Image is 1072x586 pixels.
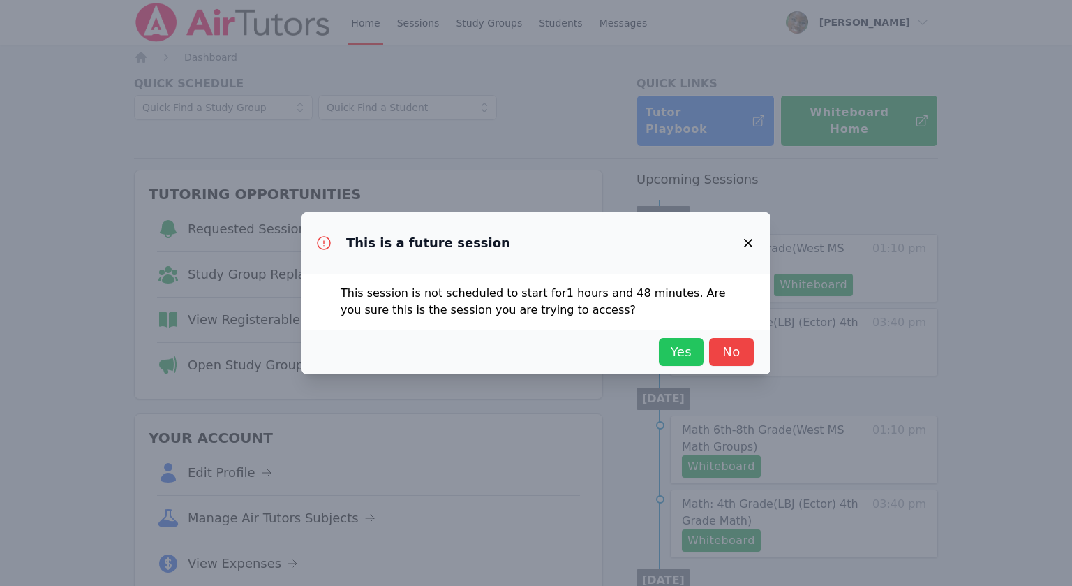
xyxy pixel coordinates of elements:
[666,342,697,362] span: Yes
[346,235,510,251] h3: This is a future session
[709,338,754,366] button: No
[659,338,703,366] button: Yes
[341,285,731,318] p: This session is not scheduled to start for 1 hours and 48 minutes . Are you sure this is the sess...
[716,342,747,362] span: No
